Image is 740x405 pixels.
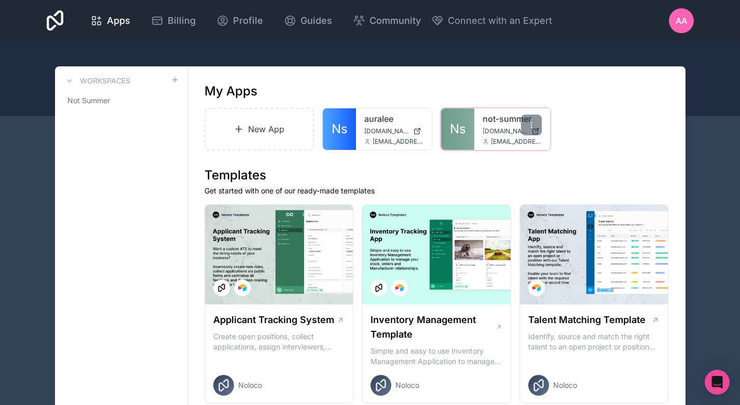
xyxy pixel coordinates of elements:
p: Identify, source and match the right talent to an open project or position with our Talent Matchi... [528,331,660,352]
span: [EMAIL_ADDRESS][DOMAIN_NAME] [373,137,423,146]
span: Billing [168,13,196,28]
h1: Applicant Tracking System [213,313,334,327]
img: Airtable Logo [395,284,404,292]
a: Community [345,9,429,32]
a: New App [204,108,314,150]
a: [DOMAIN_NAME] [483,127,542,135]
span: Not Summer [67,95,110,106]
span: [DOMAIN_NAME] [483,127,527,135]
span: [EMAIL_ADDRESS][DOMAIN_NAME] [491,137,542,146]
a: Ns [323,108,356,150]
h1: Talent Matching Template [528,313,646,327]
span: AA [676,15,687,27]
a: Not Summer [63,91,179,110]
button: Connect with an Expert [431,13,552,28]
a: Billing [143,9,204,32]
a: auralee [364,113,423,125]
a: Ns [441,108,474,150]
a: not-summer [483,113,542,125]
h1: My Apps [204,83,257,100]
span: Profile [233,13,263,28]
a: Apps [82,9,139,32]
a: Profile [208,9,271,32]
a: Workspaces [63,75,130,87]
span: Ns [450,121,466,137]
span: Noloco [238,380,262,390]
img: Airtable Logo [238,284,246,292]
span: Guides [300,13,332,28]
h1: Templates [204,167,669,184]
p: Create open positions, collect applications, assign interviewers, centralise candidate feedback a... [213,331,345,352]
h3: Workspaces [80,76,130,86]
img: Airtable Logo [532,284,541,292]
span: Connect with an Expert [448,13,552,28]
span: Noloco [553,380,577,390]
h1: Inventory Management Template [371,313,495,342]
span: Apps [107,13,130,28]
span: Community [369,13,421,28]
p: Get started with one of our ready-made templates [204,186,669,196]
span: Noloco [395,380,419,390]
div: Open Intercom Messenger [705,370,730,395]
span: [DOMAIN_NAME] [364,127,409,135]
span: Ns [332,121,348,137]
p: Simple and easy to use Inventory Management Application to manage your stock, orders and Manufact... [371,346,502,367]
a: [DOMAIN_NAME] [364,127,423,135]
a: Guides [276,9,340,32]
